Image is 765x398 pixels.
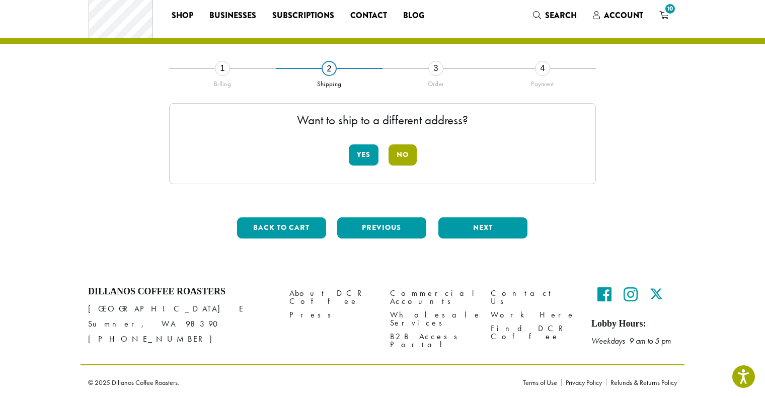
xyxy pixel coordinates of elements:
a: B2B Access Portal [390,330,476,351]
button: Back to cart [237,217,326,238]
a: Press [289,308,375,322]
em: Weekdays 9 am to 5 pm [591,336,671,346]
a: Wholesale Services [390,308,476,330]
h4: Dillanos Coffee Roasters [88,286,274,297]
span: Search [545,10,577,21]
span: Shop [172,10,193,22]
div: Billing [169,76,276,88]
button: Previous [337,217,426,238]
a: Work Here [491,308,576,322]
span: Contact [350,10,387,22]
a: Search [525,7,585,24]
a: Contact Us [491,286,576,308]
button: No [389,144,417,166]
p: © 2025 Dillanos Coffee Roasters. [88,379,508,386]
span: 10 [663,2,677,16]
button: Next [438,217,527,238]
p: [GEOGRAPHIC_DATA] E Sumner, WA 98390 [PHONE_NUMBER] [88,301,274,347]
a: Terms of Use [523,379,561,386]
p: Want to ship to a different address? [180,114,585,126]
span: Account [604,10,643,21]
a: Privacy Policy [561,379,606,386]
span: Blog [403,10,424,22]
a: About DCR Coffee [289,286,375,308]
button: Yes [349,144,378,166]
span: Businesses [209,10,256,22]
a: Commercial Accounts [390,286,476,308]
div: 3 [428,61,443,76]
div: Payment [489,76,596,88]
div: 4 [535,61,550,76]
a: Find DCR Coffee [491,322,576,343]
a: Refunds & Returns Policy [606,379,677,386]
div: 2 [322,61,337,76]
div: Order [382,76,489,88]
div: Shipping [276,76,382,88]
div: 1 [215,61,230,76]
span: Subscriptions [272,10,334,22]
h5: Lobby Hours: [591,319,677,330]
a: Shop [164,8,201,24]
